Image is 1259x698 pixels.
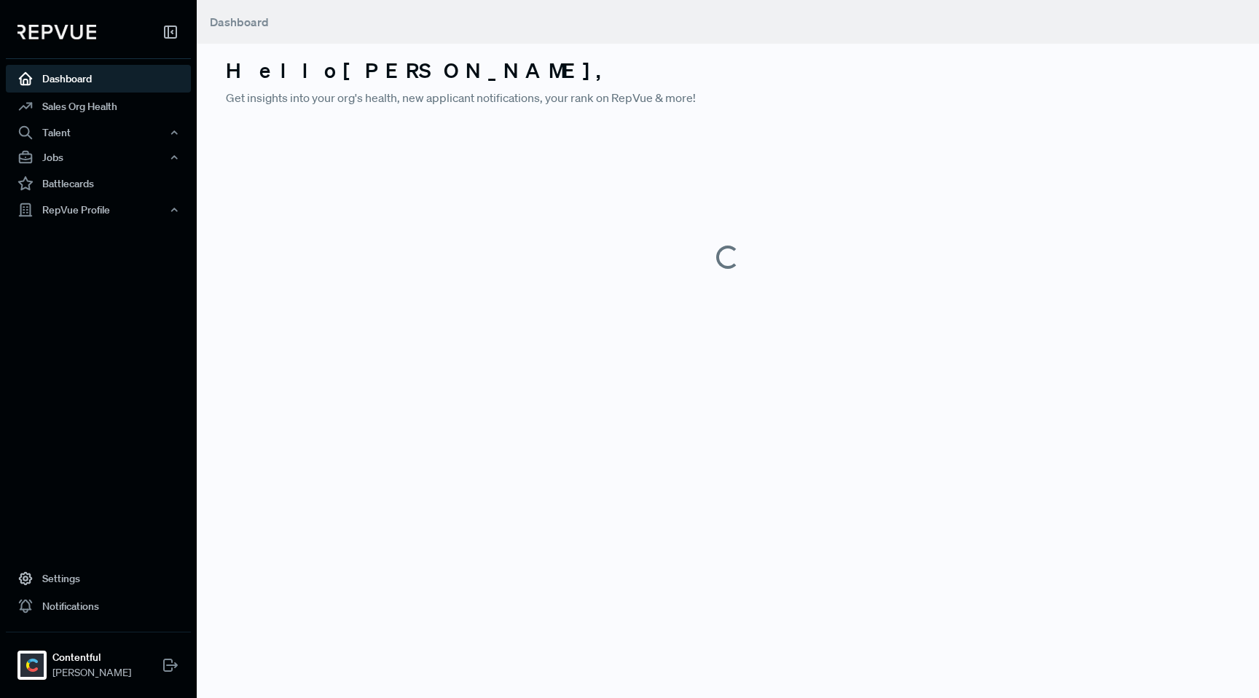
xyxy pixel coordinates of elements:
img: RepVue [17,25,96,39]
button: Jobs [6,145,191,170]
a: ContentfulContentful[PERSON_NAME] [6,632,191,686]
span: Dashboard [210,15,269,29]
strong: Contentful [52,650,131,665]
a: Settings [6,565,191,592]
p: Get insights into your org's health, new applicant notifications, your rank on RepVue & more! [226,89,1230,106]
img: Contentful [20,654,44,677]
a: Sales Org Health [6,93,191,120]
h3: Hello [PERSON_NAME] , [226,58,1230,83]
button: Talent [6,120,191,145]
a: Notifications [6,592,191,620]
a: Battlecards [6,170,191,197]
a: Dashboard [6,65,191,93]
span: [PERSON_NAME] [52,665,131,681]
button: RepVue Profile [6,197,191,222]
